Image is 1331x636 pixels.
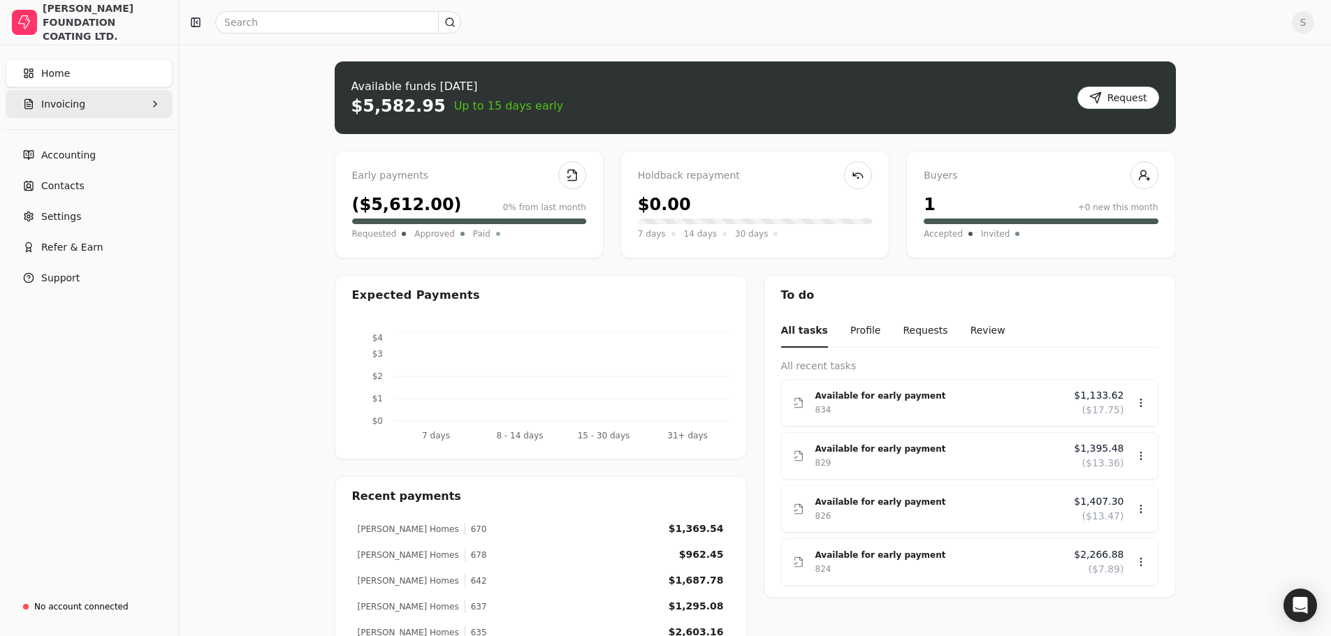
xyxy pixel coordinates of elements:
span: 14 days [684,227,717,241]
div: 826 [815,509,831,523]
div: +0 new this month [1078,201,1158,214]
tspan: $0 [372,416,382,426]
div: Available for early payment [815,389,1063,403]
span: Contacts [41,179,85,193]
span: Accepted [924,227,963,241]
tspan: 15 - 30 days [577,431,630,441]
span: Home [41,66,70,81]
button: Profile [850,315,881,348]
span: Paid [473,227,490,241]
div: [PERSON_NAME] Homes [358,523,459,535]
span: 7 days [638,227,666,241]
span: Up to 15 days early [454,98,564,114]
span: Refer & Earn [41,240,103,255]
div: Available for early payment [815,548,1063,562]
div: 642 [465,575,487,587]
div: Recent payments [335,477,746,516]
button: Review [970,315,1005,348]
button: S [1292,11,1314,34]
span: ($13.36) [1082,456,1124,471]
span: ($13.47) [1082,509,1124,524]
div: No account connected [34,600,129,613]
tspan: $3 [372,349,382,359]
span: Settings [41,209,81,224]
span: Accounting [41,148,96,163]
div: [PERSON_NAME] Homes [358,549,459,561]
span: $1,407.30 [1074,494,1123,509]
a: Contacts [6,172,173,200]
tspan: $4 [372,333,382,343]
div: Open Intercom Messenger [1283,589,1317,622]
span: Invited [981,227,1010,241]
div: $962.45 [679,547,724,562]
a: Accounting [6,141,173,169]
div: $1,295.08 [669,599,724,614]
div: Expected Payments [352,287,480,304]
div: 670 [465,523,487,535]
div: 678 [465,549,487,561]
div: $1,687.78 [669,573,724,588]
span: Requested [352,227,397,241]
a: No account connected [6,594,173,619]
button: Invoicing [6,90,173,118]
div: 829 [815,456,831,470]
div: Available for early payment [815,495,1063,509]
span: Support [41,271,80,286]
div: $1,369.54 [669,522,724,536]
span: $1,133.62 [1074,388,1123,403]
button: All tasks [781,315,828,348]
span: 30 days [735,227,768,241]
div: 824 [815,562,831,576]
span: $1,395.48 [1074,441,1123,456]
tspan: $1 [372,394,382,404]
div: Early payments [352,168,586,184]
tspan: 8 - 14 days [496,431,543,441]
span: ($7.89) [1088,562,1123,577]
div: All recent tasks [781,359,1158,374]
a: Home [6,59,173,87]
div: Buyers [924,168,1158,184]
tspan: 31+ days [667,431,707,441]
button: Request [1077,87,1159,109]
div: ($5,612.00) [352,192,462,217]
div: [PERSON_NAME] Homes [358,575,459,587]
div: 1 [924,192,936,217]
a: Settings [6,202,173,230]
div: [PERSON_NAME] FOUNDATION COATING LTD. [43,1,166,43]
div: 637 [465,600,487,613]
tspan: 7 days [422,431,450,441]
div: Available for early payment [815,442,1063,456]
span: Invoicing [41,97,85,112]
button: Support [6,264,173,292]
div: $5,582.95 [351,95,446,117]
tspan: $2 [372,371,382,381]
div: $0.00 [638,192,691,217]
span: $2,266.88 [1074,547,1123,562]
div: Holdback repayment [638,168,872,184]
div: 834 [815,403,831,417]
button: Refer & Earn [6,233,173,261]
div: 0% from last month [503,201,586,214]
input: Search [215,11,461,34]
div: [PERSON_NAME] Homes [358,600,459,613]
div: To do [764,276,1175,315]
button: Requests [903,315,947,348]
div: Available funds [DATE] [351,78,564,95]
span: ($17.75) [1082,403,1124,417]
span: Approved [414,227,455,241]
